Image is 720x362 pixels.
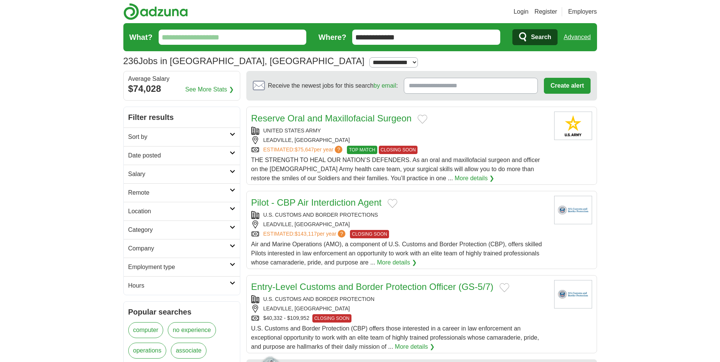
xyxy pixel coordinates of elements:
[373,82,396,89] a: by email
[251,305,548,313] div: LEADVILLE, [GEOGRAPHIC_DATA]
[251,136,548,144] div: LEADVILLE, [GEOGRAPHIC_DATA]
[263,230,347,238] a: ESTIMATED:$143,117per year?
[128,322,164,338] a: computer
[124,165,240,183] a: Salary
[554,280,592,308] img: U.S. Customs and Border Protection logo
[128,281,230,290] h2: Hours
[544,78,590,94] button: Create alert
[295,146,314,153] span: $75,647
[564,30,591,45] a: Advanced
[128,263,230,272] h2: Employment type
[251,211,548,219] div: U.S. CUSTOMS AND BORDER PROTECTIONS
[263,127,321,134] a: UNITED STATES ARMY
[124,202,240,220] a: Location
[128,151,230,160] h2: Date posted
[124,220,240,239] a: Category
[568,7,597,16] a: Employers
[124,183,240,202] a: Remote
[318,31,346,43] label: Where?
[124,107,240,127] h2: Filter results
[335,146,342,153] span: ?
[514,7,528,16] a: Login
[347,146,377,154] span: TOP MATCH
[531,30,551,45] span: Search
[251,197,382,208] a: Pilot - CBP Air Interdiction Agent
[251,325,539,350] span: U.S. Customs and Border Protection (CBP) offers those interested in a career in law enforcement a...
[171,343,206,359] a: associate
[128,207,230,216] h2: Location
[251,314,548,323] div: $40,332 - $109,952
[512,29,558,45] button: Search
[554,112,592,140] img: United States Army logo
[388,199,397,208] button: Add to favorite jobs
[185,85,234,94] a: See More Stats ❯
[379,146,418,154] span: CLOSING SOON
[128,132,230,142] h2: Sort by
[168,322,216,338] a: no experience
[455,174,495,183] a: More details ❯
[124,146,240,165] a: Date posted
[128,306,235,318] h2: Popular searches
[123,54,139,68] span: 236
[128,225,230,235] h2: Category
[128,82,235,96] div: $74,028
[377,258,417,267] a: More details ❯
[395,342,435,351] a: More details ❯
[534,7,557,16] a: Register
[554,196,592,224] img: Company logo
[128,343,167,359] a: operations
[128,170,230,179] h2: Salary
[128,188,230,197] h2: Remote
[350,230,389,238] span: CLOSING SOON
[251,113,412,123] a: Reserve Oral and Maxillofacial Surgeon
[124,127,240,146] a: Sort by
[263,146,344,154] a: ESTIMATED:$75,647per year?
[251,282,493,292] a: Entry-Level Customs and Border Protection Officer (GS-5/7)
[124,276,240,295] a: Hours
[123,3,188,20] img: Adzuna logo
[124,239,240,258] a: Company
[263,296,375,302] a: U.S. CUSTOMS AND BORDER PROTECTION
[123,56,365,66] h1: Jobs in [GEOGRAPHIC_DATA], [GEOGRAPHIC_DATA]
[268,81,398,90] span: Receive the newest jobs for this search :
[312,314,351,323] span: CLOSING SOON
[128,244,230,253] h2: Company
[251,241,542,266] span: Air and Marine Operations (AMO), a component of U.S. Customs and Border Protection (CBP), offers ...
[128,76,235,82] div: Average Salary
[251,157,540,181] span: THE STRENGTH TO HEAL OUR NATION’S DEFENDERS. As an oral and maxillofacial surgeon and officer on ...
[338,230,345,238] span: ?
[295,231,317,237] span: $143,117
[418,115,427,124] button: Add to favorite jobs
[251,220,548,228] div: LEADVILLE, [GEOGRAPHIC_DATA]
[124,258,240,276] a: Employment type
[129,31,153,43] label: What?
[499,283,509,292] button: Add to favorite jobs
